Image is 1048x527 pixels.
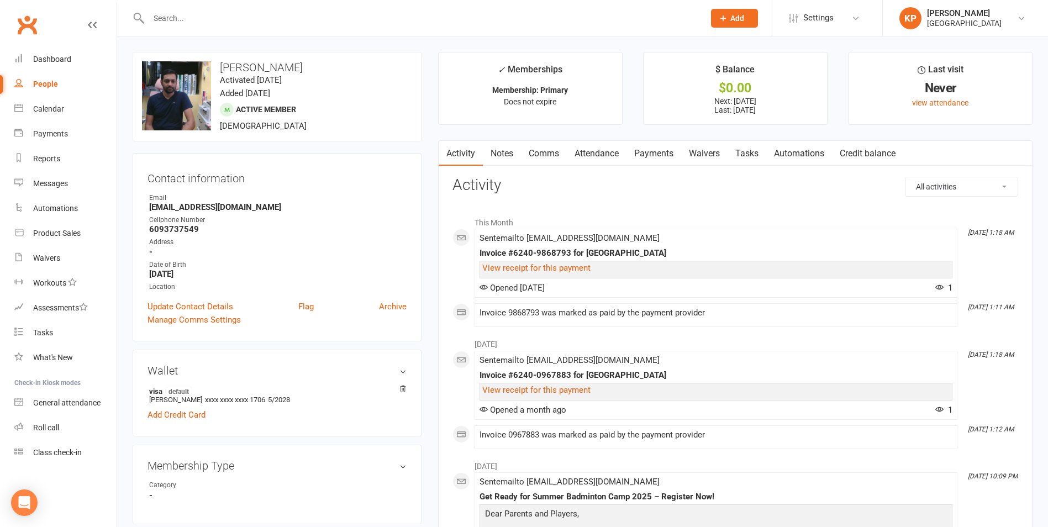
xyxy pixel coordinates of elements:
a: Activity [439,141,483,166]
h3: Activity [452,177,1018,194]
div: Automations [33,204,78,213]
a: view attendance [912,98,968,107]
a: Workouts [14,271,117,296]
div: People [33,80,58,88]
div: Invoice #6240-9868793 for [GEOGRAPHIC_DATA] [480,249,952,258]
i: ✓ [498,65,505,75]
div: KP [899,7,921,29]
time: Added [DATE] [220,88,270,98]
a: Class kiosk mode [14,440,117,465]
a: General attendance kiosk mode [14,391,117,415]
a: Messages [14,171,117,196]
a: Archive [379,300,407,313]
a: What's New [14,345,117,370]
strong: [DATE] [149,269,407,279]
a: Roll call [14,415,117,440]
button: Add [711,9,758,28]
a: Tasks [14,320,117,345]
h3: Wallet [148,365,407,377]
a: Flag [298,300,314,313]
div: What's New [33,353,73,362]
div: Workouts [33,278,66,287]
a: Waivers [14,246,117,271]
strong: 6093737549 [149,224,407,234]
a: Calendar [14,97,117,122]
div: Tasks [33,328,53,337]
a: Waivers [681,141,728,166]
div: Product Sales [33,229,81,238]
span: Opened [DATE] [480,283,545,293]
div: General attendance [33,398,101,407]
div: Open Intercom Messenger [11,489,38,516]
i: [DATE] 1:18 AM [968,229,1014,236]
i: [DATE] 10:09 PM [968,472,1018,480]
div: Date of Birth [149,260,407,270]
a: Clubworx [13,11,41,39]
div: Memberships [498,62,562,83]
strong: visa [149,387,401,396]
span: Does not expire [504,97,556,106]
a: Notes [483,141,521,166]
div: Invoice 0967883 was marked as paid by the payment provider [480,430,952,440]
div: Invoice 9868793 was marked as paid by the payment provider [480,308,952,318]
div: Email [149,193,407,203]
span: 1 [935,405,952,415]
i: [DATE] 1:12 AM [968,425,1014,433]
h3: Contact information [148,168,407,185]
li: [DATE] [452,455,1018,472]
a: Attendance [567,141,626,166]
div: Dashboard [33,55,71,64]
img: image1741445780.png [142,61,211,130]
a: Assessments [14,296,117,320]
i: [DATE] 1:11 AM [968,303,1014,311]
li: [PERSON_NAME] [148,385,407,405]
a: View receipt for this payment [482,385,591,395]
a: Reports [14,146,117,171]
strong: Membership: Primary [492,86,568,94]
a: Payments [14,122,117,146]
div: Never [859,82,1022,94]
div: Location [149,282,407,292]
span: [DEMOGRAPHIC_DATA] [220,121,307,131]
p: Dear Parents and Players, [482,507,950,523]
p: Next: [DATE] Last: [DATE] [654,97,817,114]
span: Opened a month ago [480,405,566,415]
input: Search... [145,10,697,26]
div: Invoice #6240-0967883 for [GEOGRAPHIC_DATA] [480,371,952,380]
li: [DATE] [452,333,1018,350]
a: People [14,72,117,97]
div: $0.00 [654,82,817,94]
a: Update Contact Details [148,300,233,313]
strong: [EMAIL_ADDRESS][DOMAIN_NAME] [149,202,407,212]
div: Category [149,480,240,491]
div: Calendar [33,104,64,113]
time: Activated [DATE] [220,75,282,85]
div: Last visit [918,62,963,82]
span: xxxx xxxx xxxx 1706 [205,396,265,404]
div: Assessments [33,303,88,312]
span: Sent email to [EMAIL_ADDRESS][DOMAIN_NAME] [480,477,660,487]
div: Cellphone Number [149,215,407,225]
a: Manage Comms Settings [148,313,241,326]
div: Payments [33,129,68,138]
span: default [165,387,192,396]
div: [PERSON_NAME] [927,8,1002,18]
a: Comms [521,141,567,166]
div: Get Ready for Summer Badminton Camp 2025 – Register Now! [480,492,952,502]
div: Class check-in [33,448,82,457]
span: 5/2028 [268,396,290,404]
span: Sent email to [EMAIL_ADDRESS][DOMAIN_NAME] [480,233,660,243]
a: Payments [626,141,681,166]
li: This Month [452,211,1018,229]
i: [DATE] 1:18 AM [968,351,1014,359]
div: [GEOGRAPHIC_DATA] [927,18,1002,28]
span: 1 [935,283,952,293]
a: Automations [766,141,832,166]
a: Dashboard [14,47,117,72]
div: $ Balance [715,62,755,82]
div: Messages [33,179,68,188]
span: Sent email to [EMAIL_ADDRESS][DOMAIN_NAME] [480,355,660,365]
a: Add Credit Card [148,408,206,421]
div: Waivers [33,254,60,262]
a: Product Sales [14,221,117,246]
